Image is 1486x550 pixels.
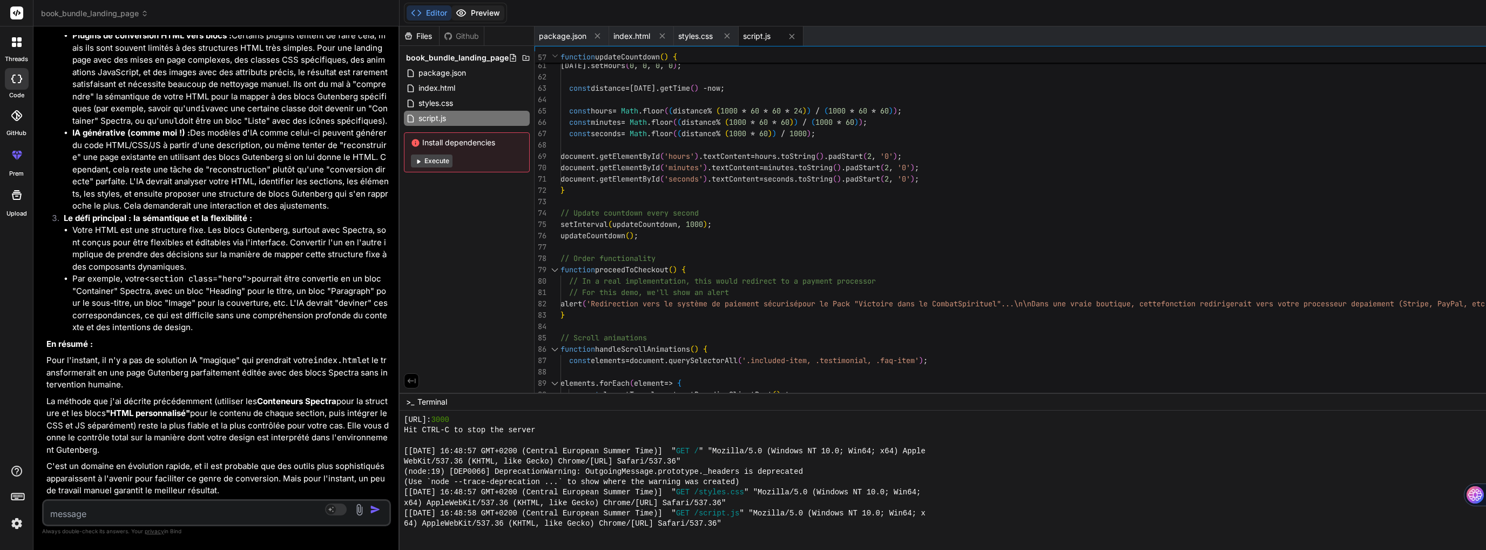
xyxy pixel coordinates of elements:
[798,163,833,172] span: toString
[634,231,638,240] span: ;
[451,5,504,21] button: Preview
[591,129,621,138] span: seconds
[535,185,546,196] div: 72
[716,106,720,116] span: (
[5,55,28,64] label: threads
[707,219,712,229] span: ;
[417,82,456,95] span: index.html
[889,106,893,116] span: )
[647,129,651,138] span: .
[660,61,664,70] span: ,
[591,61,625,70] span: setHours
[807,129,811,138] span: )
[417,97,454,110] span: styles.css
[846,163,880,172] span: padStart
[625,61,630,70] span: (
[560,333,647,343] span: // Scroll animations
[673,265,677,274] span: )
[72,224,389,273] li: Votre HTML est une structure fixe. Les blocs Gutenberg, surtout avec Spectra, sont conçus pour êt...
[591,117,621,127] span: minutes
[764,163,794,172] span: minutes
[738,356,742,365] span: (
[772,129,776,138] span: )
[9,169,24,178] label: prem
[569,106,591,116] span: const
[880,163,884,172] span: (
[72,127,389,212] li: Des modèles d'IA comme celui-ci peuvent générer du code HTML/CSS/JS à partir d'une description, o...
[72,30,389,127] li: Certains plugins tentent de faire cela, mais ils sont souvent limités à des structures HTML très ...
[595,378,599,388] span: .
[759,163,764,172] span: =
[29,63,38,71] img: tab_domain_overview_orange.svg
[811,129,815,138] span: ;
[582,299,586,308] span: (
[535,94,546,105] div: 64
[660,174,664,184] span: (
[707,106,712,116] span: %
[867,151,872,161] span: 2
[535,332,546,344] div: 85
[707,83,720,93] span: now
[560,231,625,240] span: updateCountdown
[854,117,859,127] span: )
[897,174,910,184] span: '0'
[751,106,759,116] span: 60
[893,106,897,116] span: )
[535,139,546,151] div: 68
[647,117,651,127] span: .
[630,61,634,70] span: 0
[569,83,591,93] span: const
[28,28,119,37] div: Domain: [DOMAIN_NAME]
[712,174,759,184] span: textContent
[535,219,546,230] div: 75
[841,163,846,172] span: .
[560,299,582,308] span: alert
[400,31,439,42] div: Files
[815,106,820,116] span: /
[535,52,546,63] span: 57
[664,106,668,116] span: (
[370,504,381,515] img: icon
[560,163,595,172] span: document
[411,155,452,167] button: Execute
[781,117,789,127] span: 60
[828,106,846,116] span: 1000
[897,106,902,116] span: ;
[599,151,660,161] span: getElementById
[915,163,919,172] span: ;
[634,378,664,388] span: element
[407,5,451,21] button: Editor
[6,209,27,218] label: Upload
[30,17,53,26] div: v 4.0.25
[313,355,362,366] code: index.html
[789,117,794,127] span: )
[729,129,746,138] span: 1000
[535,105,546,117] div: 65
[535,151,546,162] div: 69
[694,83,699,93] span: )
[8,514,26,533] img: settings
[535,321,546,332] div: 84
[656,61,660,70] span: 0
[599,390,643,399] span: elementTop
[647,390,677,399] span: element
[716,117,720,127] span: %
[815,117,833,127] span: 1000
[599,378,630,388] span: forEach
[897,151,902,161] span: ;
[72,30,232,41] strong: Plugins de conversion HTML vers blocs :
[725,129,729,138] span: (
[535,162,546,173] div: 70
[560,61,586,70] span: [DATE]
[643,106,664,116] span: floor
[889,163,893,172] span: ,
[759,174,764,184] span: =
[72,273,389,334] li: Par exemple, votre pourrait être convertie en un bloc "Container" Spectra, avec un bloc "Heading"...
[781,129,785,138] span: /
[46,339,93,349] strong: En résumé :
[591,106,612,116] span: hours
[621,129,625,138] span: =
[677,390,681,399] span: .
[595,174,599,184] span: .
[17,17,26,26] img: logo_orange.svg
